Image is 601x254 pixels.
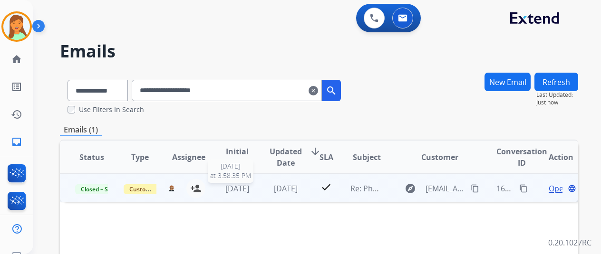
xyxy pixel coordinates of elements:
span: Closed – Solved [75,184,128,194]
mat-icon: clear [309,85,318,96]
th: Action [530,141,578,174]
mat-icon: explore [405,183,416,194]
mat-icon: person_add [190,183,202,194]
mat-icon: home [11,54,22,65]
p: 0.20.1027RC [548,237,591,248]
span: Assignee [172,151,205,163]
mat-icon: list_alt [11,81,22,93]
img: agent-avatar [168,185,174,192]
span: [DATE] [274,183,298,194]
span: Status [79,151,104,163]
img: avatar [3,13,30,40]
mat-icon: check [320,181,332,193]
span: Customer [421,151,458,163]
span: at 3:58:35 PM [210,171,251,180]
mat-icon: arrow_downward [310,146,321,157]
p: Emails (1) [60,124,102,136]
span: [DATE] [210,161,251,171]
mat-icon: history [11,109,22,120]
span: Conversation ID [496,146,547,169]
mat-icon: search [326,85,337,96]
span: Re: Photos Needed [350,183,419,194]
mat-icon: content_copy [471,184,479,193]
span: Type [131,151,149,163]
span: Open [549,183,568,194]
span: Last Updated: [536,91,578,99]
span: Updated Date [270,146,302,169]
span: [EMAIL_ADDRESS][DOMAIN_NAME] [426,183,465,194]
span: SLA [320,151,333,163]
span: Just now [536,99,578,106]
span: Customer Support [124,184,185,194]
button: Refresh [534,73,578,91]
h2: Emails [60,42,578,61]
span: Subject [353,151,381,163]
mat-icon: language [568,184,576,193]
mat-icon: inbox [11,136,22,148]
label: Use Filters In Search [79,105,144,114]
span: Initial Date [221,146,254,169]
span: [DATE] [225,183,249,194]
mat-icon: content_copy [519,184,528,193]
button: New Email [485,73,531,91]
